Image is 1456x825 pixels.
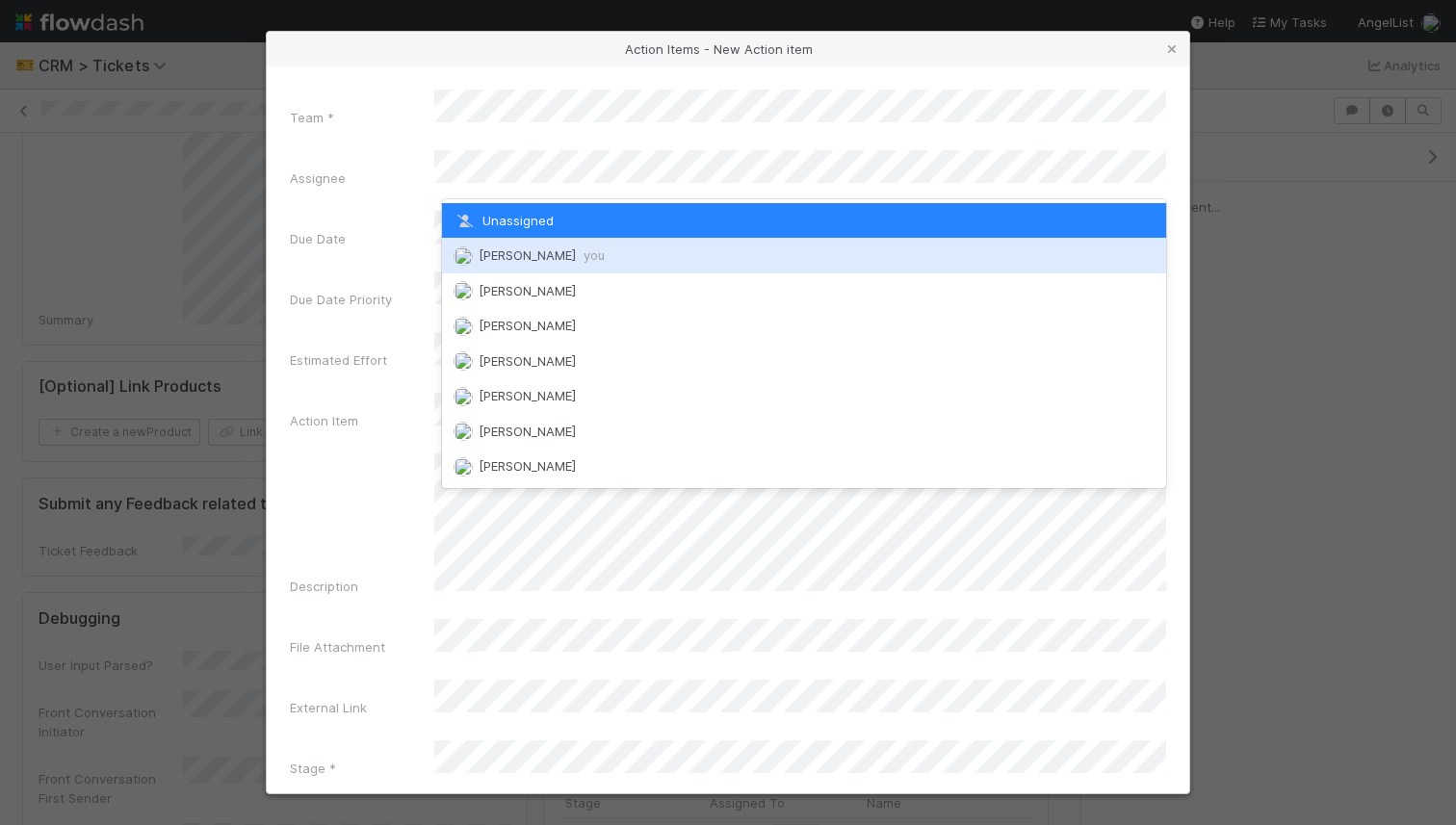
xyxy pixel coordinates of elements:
span: [PERSON_NAME] [479,318,576,333]
img: avatar_d2b43477-63dc-4e62-be5b-6fdd450c05a1.png [454,246,473,266]
img: avatar_628a5c20-041b-43d3-a441-1958b262852b.png [454,351,473,371]
label: Assignee [290,168,346,188]
img: avatar_34f05275-b011-483d-b245-df8db41250f6.png [454,457,473,477]
label: External Link [290,698,367,717]
span: [PERSON_NAME] [479,353,576,369]
span: [PERSON_NAME] [479,424,576,439]
img: avatar_d6b50140-ca82-482e-b0bf-854821fc5d82.png [454,422,473,441]
span: [PERSON_NAME] [479,388,576,403]
label: Team * [290,108,334,127]
div: Action Items - New Action item [267,32,1189,66]
label: Due Date [290,229,346,248]
span: [PERSON_NAME] [479,458,576,474]
span: you [584,247,605,263]
label: Due Date Priority [290,290,392,309]
img: avatar_a30eae2f-1634-400a-9e21-710cfd6f71f0.png [454,317,473,336]
label: Stage * [290,759,336,778]
img: avatar_df83acd9-d480-4d6e-a150-67f005a3ea0d.png [454,281,473,300]
label: File Attachment [290,637,385,657]
img: avatar_12dd09bb-393f-4edb-90ff-b12147216d3f.png [454,387,473,406]
label: Description [290,577,358,596]
span: [PERSON_NAME] [479,247,605,263]
span: [PERSON_NAME] [479,283,576,298]
label: Estimated Effort [290,350,387,370]
label: Action Item [290,411,358,430]
span: Unassigned [454,213,554,228]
